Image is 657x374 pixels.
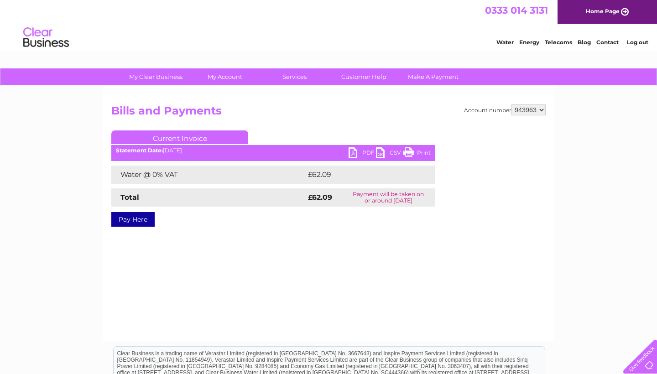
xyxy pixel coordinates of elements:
[326,68,401,85] a: Customer Help
[485,5,548,16] a: 0333 014 3131
[578,39,591,46] a: Blog
[403,147,431,161] a: Print
[349,147,376,161] a: PDF
[111,104,546,122] h2: Bills and Payments
[188,68,263,85] a: My Account
[519,39,539,46] a: Energy
[496,39,514,46] a: Water
[114,5,545,44] div: Clear Business is a trading name of Verastar Limited (registered in [GEOGRAPHIC_DATA] No. 3667643...
[111,130,248,144] a: Current Invoice
[308,193,332,202] strong: £62.09
[545,39,572,46] a: Telecoms
[306,166,417,184] td: £62.09
[116,147,163,154] b: Statement Date:
[627,39,648,46] a: Log out
[596,39,619,46] a: Contact
[118,68,193,85] a: My Clear Business
[257,68,332,85] a: Services
[111,147,435,154] div: [DATE]
[376,147,403,161] a: CSV
[464,104,546,115] div: Account number
[120,193,139,202] strong: Total
[341,188,435,207] td: Payment will be taken on or around [DATE]
[23,24,69,52] img: logo.png
[396,68,471,85] a: Make A Payment
[111,212,155,227] a: Pay Here
[111,166,306,184] td: Water @ 0% VAT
